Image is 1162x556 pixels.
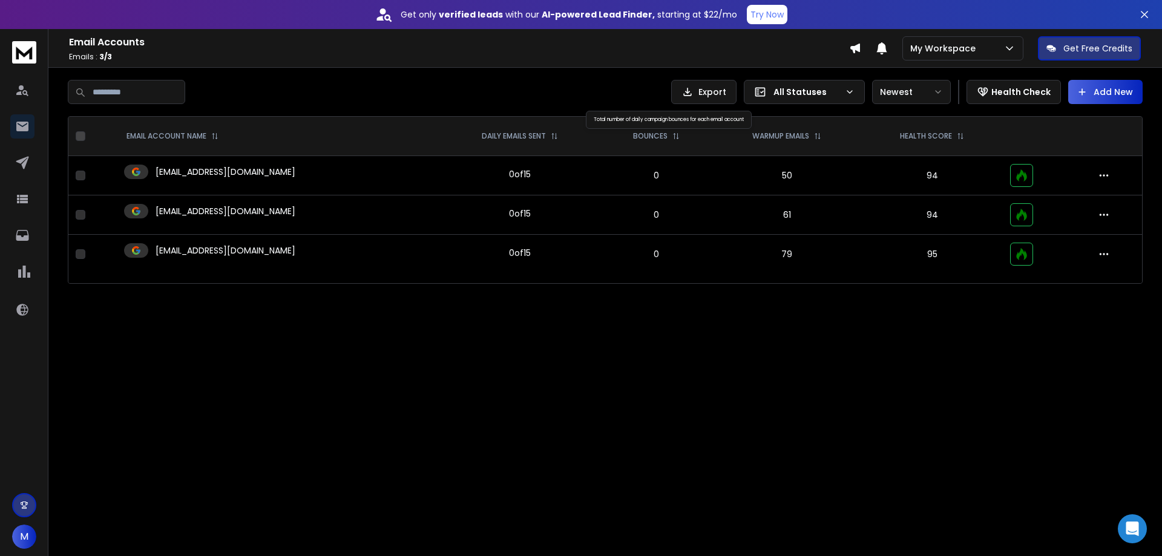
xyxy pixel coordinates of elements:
[99,51,112,62] span: 3 / 3
[608,169,705,182] p: 0
[542,8,655,21] strong: AI-powered Lead Finder,
[967,80,1061,104] button: Health Check
[910,42,980,54] p: My Workspace
[608,209,705,221] p: 0
[773,86,840,98] p: All Statuses
[633,131,668,141] p: BOUNCES
[594,116,744,123] span: Total number of daily campaign bounces for each email account
[747,5,787,24] button: Try Now
[156,166,295,178] p: [EMAIL_ADDRESS][DOMAIN_NAME]
[1038,36,1141,61] button: Get Free Credits
[509,168,531,180] div: 0 of 15
[69,52,849,62] p: Emails :
[862,235,1003,274] td: 95
[69,35,849,50] h1: Email Accounts
[439,8,503,21] strong: verified leads
[509,247,531,259] div: 0 of 15
[671,80,737,104] button: Export
[12,525,36,549] button: M
[991,86,1051,98] p: Health Check
[862,156,1003,195] td: 94
[1068,80,1143,104] button: Add New
[752,131,809,141] p: WARMUP EMAILS
[1063,42,1132,54] p: Get Free Credits
[900,131,952,141] p: HEALTH SCORE
[12,41,36,64] img: logo
[712,235,862,274] td: 79
[509,208,531,220] div: 0 of 15
[156,205,295,217] p: [EMAIL_ADDRESS][DOMAIN_NAME]
[1118,514,1147,543] div: Open Intercom Messenger
[156,244,295,257] p: [EMAIL_ADDRESS][DOMAIN_NAME]
[712,195,862,235] td: 61
[872,80,951,104] button: Newest
[482,131,546,141] p: DAILY EMAILS SENT
[750,8,784,21] p: Try Now
[862,195,1003,235] td: 94
[401,8,737,21] p: Get only with our starting at $22/mo
[608,248,705,260] p: 0
[712,156,862,195] td: 50
[126,131,218,141] div: EMAIL ACCOUNT NAME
